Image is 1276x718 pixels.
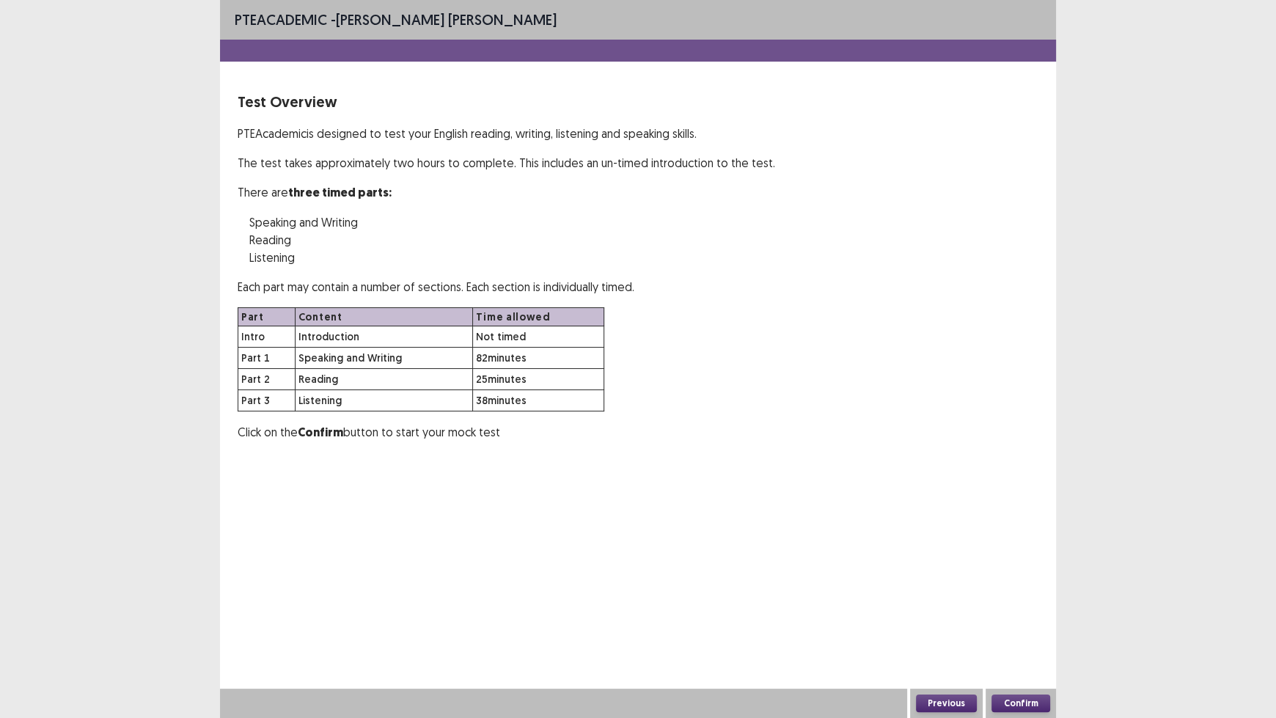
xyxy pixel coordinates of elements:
[238,183,1038,202] p: There are
[238,326,296,348] td: Intro
[238,125,1038,142] p: PTE Academic is designed to test your English reading, writing, listening and speaking skills.
[473,308,604,326] th: Time allowed
[916,695,977,712] button: Previous
[295,390,473,411] td: Listening
[298,425,343,440] strong: Confirm
[238,308,296,326] th: Part
[288,185,392,200] strong: three timed parts:
[238,369,296,390] td: Part 2
[295,308,473,326] th: Content
[249,249,1038,266] p: Listening
[238,390,296,411] td: Part 3
[473,348,604,369] td: 82 minutes
[473,326,604,348] td: Not timed
[238,348,296,369] td: Part 1
[238,423,1038,442] p: Click on the button to start your mock test
[235,9,557,31] p: - [PERSON_NAME] [PERSON_NAME]
[235,10,327,29] span: PTE academic
[473,369,604,390] td: 25 minutes
[991,695,1050,712] button: Confirm
[295,348,473,369] td: Speaking and Writing
[295,326,473,348] td: Introduction
[238,278,1038,296] p: Each part may contain a number of sections. Each section is individually timed.
[473,390,604,411] td: 38 minutes
[249,213,1038,231] p: Speaking and Writing
[238,154,1038,172] p: The test takes approximately two hours to complete. This includes an un-timed introduction to the...
[295,369,473,390] td: Reading
[238,91,1038,113] p: Test Overview
[249,231,1038,249] p: Reading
